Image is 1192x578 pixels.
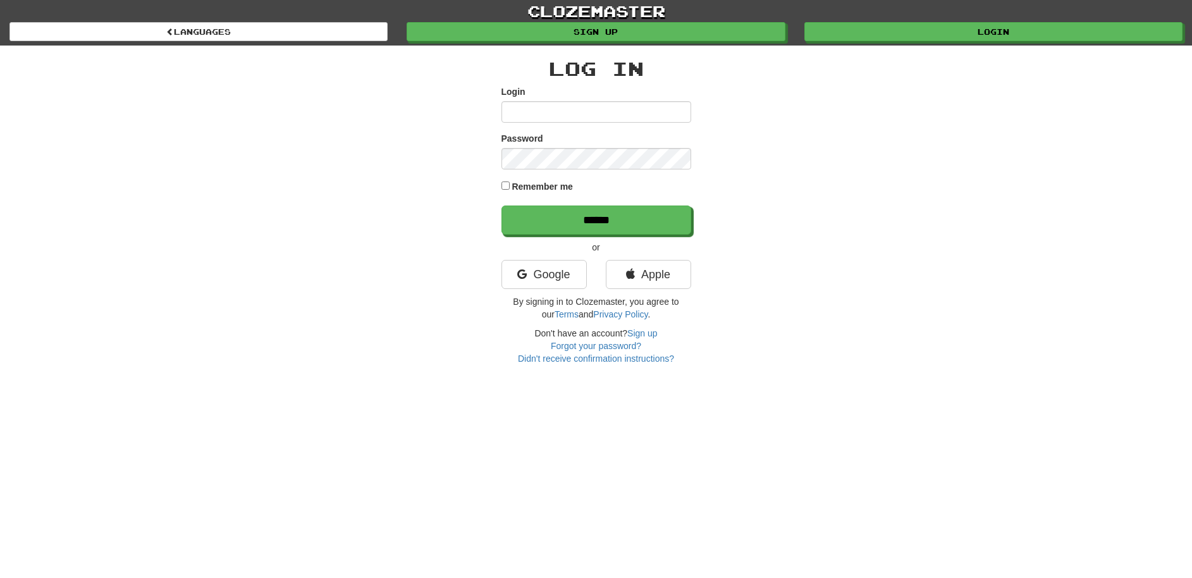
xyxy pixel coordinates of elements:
a: Sign up [407,22,785,41]
p: By signing in to Clozemaster, you agree to our and . [501,295,691,321]
a: Privacy Policy [593,309,648,319]
a: Google [501,260,587,289]
a: Apple [606,260,691,289]
label: Remember me [512,180,573,193]
a: Didn't receive confirmation instructions? [518,354,674,364]
a: Terms [555,309,579,319]
a: Forgot your password? [551,341,641,351]
p: or [501,241,691,254]
label: Login [501,85,525,98]
a: Sign up [627,328,657,338]
a: Login [804,22,1183,41]
div: Don't have an account? [501,327,691,365]
a: Languages [9,22,388,41]
label: Password [501,132,543,145]
h2: Log In [501,58,691,79]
